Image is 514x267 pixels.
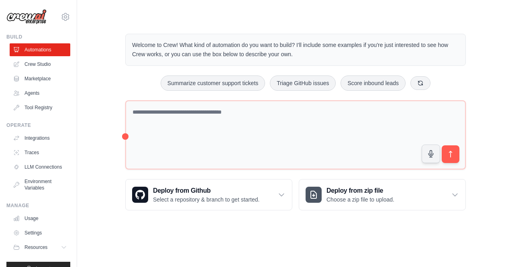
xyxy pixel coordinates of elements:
[161,75,265,91] button: Summarize customer support tickets
[326,196,394,204] p: Choose a zip file to upload.
[326,186,394,196] h3: Deploy from zip file
[10,58,70,71] a: Crew Studio
[10,241,70,254] button: Resources
[10,101,70,114] a: Tool Registry
[10,175,70,194] a: Environment Variables
[10,212,70,225] a: Usage
[132,41,459,59] p: Welcome to Crew! What kind of automation do you want to build? I'll include some examples if you'...
[24,244,47,251] span: Resources
[6,122,70,128] div: Operate
[6,34,70,40] div: Build
[10,87,70,100] a: Agents
[153,196,259,204] p: Select a repository & branch to get started.
[270,75,336,91] button: Triage GitHub issues
[10,43,70,56] a: Automations
[10,72,70,85] a: Marketplace
[341,75,406,91] button: Score inbound leads
[10,161,70,173] a: LLM Connections
[153,186,259,196] h3: Deploy from Github
[10,226,70,239] a: Settings
[6,202,70,209] div: Manage
[10,146,70,159] a: Traces
[6,9,47,24] img: Logo
[10,132,70,145] a: Integrations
